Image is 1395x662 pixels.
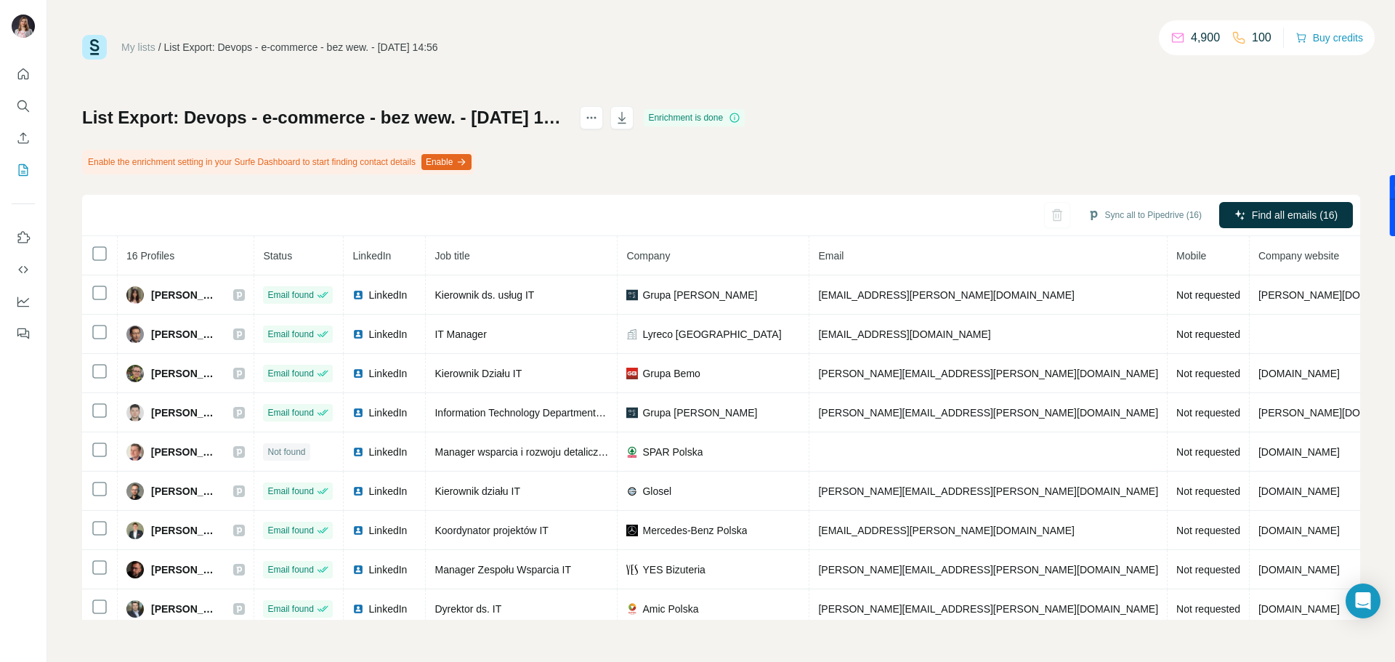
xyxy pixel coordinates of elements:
button: actions [580,106,603,129]
span: [PERSON_NAME] [151,484,219,498]
span: LinkedIn [352,250,391,262]
span: Not requested [1176,603,1240,615]
span: Job title [434,250,469,262]
span: Lyreco [GEOGRAPHIC_DATA] [642,327,781,342]
span: Not requested [1176,446,1240,458]
span: Email found [267,563,313,576]
button: Find all emails (16) [1219,202,1353,228]
img: company-logo [626,368,638,379]
span: LinkedIn [368,523,407,538]
button: Dashboard [12,288,35,315]
span: Kierownik ds. usług IT [434,289,534,301]
span: Email found [267,485,313,498]
img: Avatar [126,404,144,421]
span: [DOMAIN_NAME] [1258,564,1340,576]
span: LinkedIn [368,288,407,302]
span: Grupa [PERSON_NAME] [642,288,757,302]
span: [DOMAIN_NAME] [1258,368,1340,379]
span: Not requested [1176,289,1240,301]
span: [DOMAIN_NAME] [1258,446,1340,458]
span: Not requested [1176,485,1240,497]
div: Enable the enrichment setting in your Surfe Dashboard to start finding contact details [82,150,474,174]
span: YES Bizuteria [642,562,705,577]
span: [DOMAIN_NAME] [1258,603,1340,615]
img: LinkedIn logo [352,368,364,379]
span: Status [263,250,292,262]
span: Not requested [1176,564,1240,576]
span: Koordynator projektów IT [434,525,548,536]
span: [EMAIL_ADDRESS][DOMAIN_NAME] [818,328,990,340]
span: [PERSON_NAME][EMAIL_ADDRESS][PERSON_NAME][DOMAIN_NAME] [818,564,1158,576]
p: 100 [1252,29,1271,47]
img: company-logo [626,603,638,615]
img: Avatar [126,365,144,382]
img: Avatar [126,326,144,343]
span: [PERSON_NAME] [151,562,219,577]
span: [PERSON_NAME] [151,405,219,420]
img: company-logo [626,525,638,536]
button: My lists [12,157,35,183]
span: LinkedIn [368,562,407,577]
span: Manager wsparcia i rozwoju detalicznych systemów IT [434,446,679,458]
span: LinkedIn [368,366,407,381]
span: Not requested [1176,525,1240,536]
span: [PERSON_NAME] [151,523,219,538]
span: Mobile [1176,250,1206,262]
span: Email [818,250,844,262]
span: Not requested [1176,407,1240,419]
img: LinkedIn logo [352,603,364,615]
span: Manager Zespołu Wsparcia IT [434,564,571,576]
button: Feedback [12,320,35,347]
span: Not requested [1176,328,1240,340]
button: Buy credits [1295,28,1363,48]
img: LinkedIn logo [352,328,364,340]
span: [PERSON_NAME][EMAIL_ADDRESS][PERSON_NAME][DOMAIN_NAME] [818,368,1158,379]
img: company-logo [626,289,638,301]
div: List Export: Devops - e-commerce - bez wew. - [DATE] 14:56 [164,40,438,55]
span: LinkedIn [368,327,407,342]
span: LinkedIn [368,602,407,616]
img: Avatar [126,561,144,578]
a: My lists [121,41,155,53]
span: [EMAIL_ADDRESS][PERSON_NAME][DOMAIN_NAME] [818,289,1074,301]
img: Avatar [12,15,35,38]
p: 4,900 [1191,29,1220,47]
img: LinkedIn logo [352,485,364,497]
span: Company [626,250,670,262]
span: IT Manager [434,328,486,340]
img: Avatar [126,600,144,618]
span: Email found [267,367,313,380]
button: Use Surfe on LinkedIn [12,225,35,251]
span: [PERSON_NAME] [151,602,219,616]
span: Company website [1258,250,1339,262]
span: Email found [267,406,313,419]
div: Open Intercom Messenger [1346,584,1380,618]
span: [DOMAIN_NAME] [1258,525,1340,536]
span: Mercedes-Benz Polska [642,523,747,538]
span: Not found [267,445,305,459]
span: Email found [267,602,313,615]
span: Glosel [642,484,671,498]
span: 16 Profiles [126,250,174,262]
img: company-logo [626,485,638,497]
span: Grupa [PERSON_NAME] [642,405,757,420]
img: Avatar [126,522,144,539]
span: Dyrektor ds. IT [434,603,501,615]
span: LinkedIn [368,405,407,420]
img: Surfe Logo [82,35,107,60]
button: Enable [421,154,472,170]
span: [PERSON_NAME][EMAIL_ADDRESS][PERSON_NAME][DOMAIN_NAME] [818,407,1158,419]
h1: List Export: Devops - e-commerce - bez wew. - [DATE] 14:56 [82,106,567,129]
span: Information Technology Department Manager [434,407,639,419]
img: LinkedIn logo [352,564,364,576]
span: [EMAIL_ADDRESS][PERSON_NAME][DOMAIN_NAME] [818,525,1074,536]
span: [PERSON_NAME][EMAIL_ADDRESS][PERSON_NAME][DOMAIN_NAME] [818,603,1158,615]
img: company-logo [626,564,638,576]
button: Enrich CSV [12,125,35,151]
img: company-logo [626,446,638,458]
img: Avatar [126,443,144,461]
span: Kierownik Działu IT [434,368,522,379]
span: Kierownik działu IT [434,485,520,497]
img: company-logo [626,407,638,419]
span: Amic Polska [642,602,698,616]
